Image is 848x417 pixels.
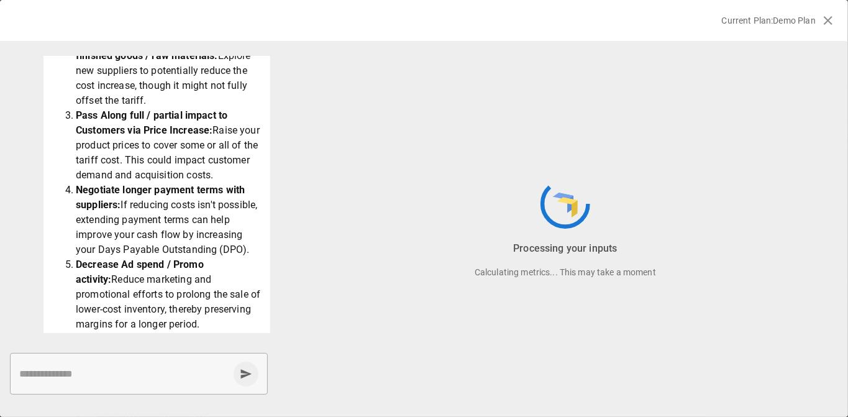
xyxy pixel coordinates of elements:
[76,183,263,257] li: If reducing costs isn't possible, extending payment terms can help improve your cash flow by incr...
[76,259,206,285] strong: Decrease Ad spend / Promo activity:
[76,108,263,183] li: Raise your product prices to cover some or all of the tariff cost. This could impact customer dem...
[76,34,263,108] li: Explore new suppliers to potentially reduce the cost increase, though it might not fully offset t...
[283,266,848,279] p: Calculating metrics... This may take a moment
[76,109,230,136] strong: Pass Along full / partial impact to Customers via Price Increase:
[76,257,263,332] li: Reduce marketing and promotional efforts to prolong the sale of lower-cost inventory, thereby pre...
[553,193,578,218] img: Drivepoint
[513,241,617,256] p: Processing your inputs
[76,184,247,211] strong: Negotiate longer payment terms with suppliers:
[722,14,816,27] p: Current Plan: Demo Plan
